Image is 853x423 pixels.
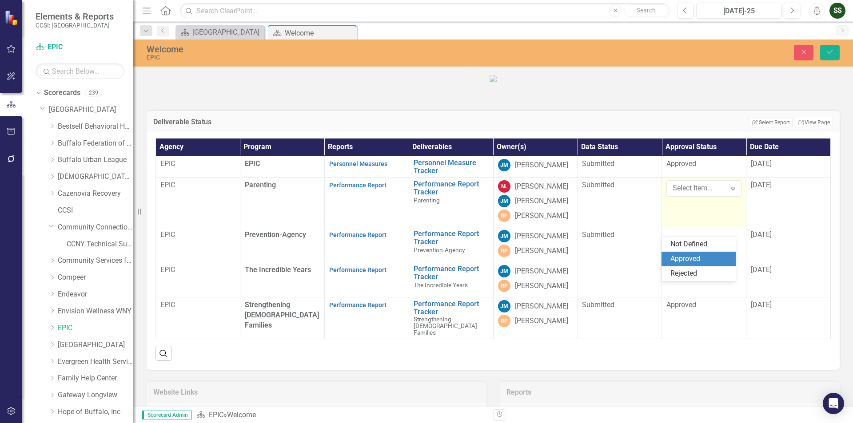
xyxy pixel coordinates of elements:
a: CCSI [58,206,133,216]
span: The Incredible Years [245,265,311,274]
a: EPIC [58,323,133,333]
div: JM [498,300,510,312]
span: Submitted [582,181,614,189]
div: RP [498,280,510,292]
div: JM [498,195,510,207]
div: Welcome [147,44,535,54]
a: Evergreen Health Services [58,357,133,367]
input: Search Below... [36,63,124,79]
a: [DEMOGRAPHIC_DATA] Charities of [GEOGRAPHIC_DATA] [58,172,133,182]
p: EPIC [160,300,235,310]
a: [GEOGRAPHIC_DATA] [58,340,133,350]
div: » [196,410,486,420]
a: EPIC [36,42,124,52]
div: Welcome [227,411,256,419]
div: Welcome [285,28,355,39]
p: EPIC [160,265,235,275]
span: Scorecard Admin [142,411,192,419]
a: Performance Report [329,301,387,308]
div: NL [498,180,510,193]
a: Performance Report Tracker [414,265,489,281]
a: Community Services for Every1, Inc. [58,256,133,266]
a: CCNY Technical Support [67,239,133,249]
span: The Incredible Years [414,281,468,289]
a: Gateway Longview [58,390,133,400]
div: [PERSON_NAME] [515,316,568,326]
input: Search ClearPoint... [180,3,670,19]
span: Prevention-Agency [414,246,465,253]
button: Search [624,4,668,17]
a: EPIC [209,411,223,419]
small: CCSI: [GEOGRAPHIC_DATA] [36,22,114,29]
div: [PERSON_NAME] [515,196,568,206]
span: Submitted [582,300,614,309]
a: Envision Wellness WNY [58,306,133,316]
a: Endeavor [58,289,133,300]
a: Community Connections of [GEOGRAPHIC_DATA] [58,222,133,233]
a: [GEOGRAPHIC_DATA] [49,105,133,115]
div: JM [498,159,510,171]
span: Submitted [582,230,614,239]
p: EPIC [160,159,235,169]
span: [DATE] [751,265,772,274]
p: EPIC [160,180,235,190]
div: [PERSON_NAME] [515,231,568,241]
a: [GEOGRAPHIC_DATA] [178,27,262,38]
span: Approved [666,300,696,309]
span: Strengthening [DEMOGRAPHIC_DATA] Families [245,300,319,329]
span: [DATE] [751,159,772,168]
a: Performance Report Tracker [414,230,489,245]
a: Scorecards [44,88,80,98]
span: Parenting [245,181,276,189]
span: Elements & Reports [36,11,114,22]
div: JM [498,230,510,242]
span: [DATE] [751,181,772,189]
div: EPIC [147,54,535,61]
div: RP [498,245,510,257]
div: JM [498,265,510,277]
div: RP [498,315,510,327]
div: [PERSON_NAME] [515,182,568,192]
div: [PERSON_NAME] [515,246,568,256]
a: Buffalo Federation of Neighborhood Centers [58,138,133,149]
div: [PERSON_NAME] [515,266,568,277]
div: Open Intercom Messenger [823,393,844,414]
div: Not Defined [670,239,730,249]
div: 239 [85,89,102,97]
a: Hope of Buffalo, Inc [58,407,133,417]
span: EPIC [245,159,260,168]
button: [DATE]-25 [696,3,781,19]
span: Search [637,7,656,14]
div: Rejected [670,269,730,279]
a: Personnel Measures [329,160,387,167]
a: View Page [795,117,833,128]
div: [PERSON_NAME] [515,211,568,221]
div: [PERSON_NAME] [515,301,568,312]
button: SS [829,3,845,19]
img: ClearPoint Strategy [4,10,20,25]
div: [PERSON_NAME] [515,281,568,291]
a: Cazenovia Recovery [58,189,133,199]
a: Performance Report [329,231,387,238]
span: Submitted [582,159,614,168]
span: Strengthening [DEMOGRAPHIC_DATA] Families [414,316,477,336]
a: Performance Report Tracker [414,300,489,316]
a: Family Help Center [58,373,133,383]
div: [DATE]-25 [699,6,778,16]
a: Performance Report [329,182,387,189]
h3: Deliverable Status [153,118,432,126]
div: [GEOGRAPHIC_DATA] [192,27,262,38]
p: EPIC [160,230,235,240]
span: [DATE] [751,300,772,309]
div: [PERSON_NAME] [515,160,568,170]
a: Compeer [58,273,133,283]
span: [DATE] [751,230,772,239]
span: Prevention-Agency [245,230,306,239]
a: Performance Report Tracker [414,180,489,196]
a: Bestself Behavioral Health, Inc. [58,122,133,132]
div: RP [498,210,510,222]
a: Performance Report [329,266,387,273]
button: Select Report [749,118,792,127]
a: Personnel Measure Tracker [414,159,489,174]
